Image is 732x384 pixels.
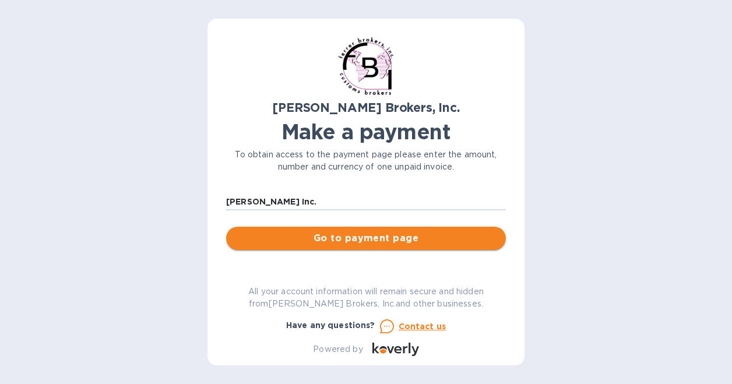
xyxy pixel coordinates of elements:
u: Contact us [399,322,446,331]
p: Powered by [313,343,363,355]
h1: Make a payment [226,119,506,144]
p: All your account information will remain secure and hidden from [PERSON_NAME] Brokers, Inc. and o... [226,286,506,310]
button: Go to payment page [226,227,506,250]
b: Have any questions? [286,320,375,330]
input: Enter business name [226,193,506,210]
span: Go to payment page [235,231,497,245]
b: [PERSON_NAME] Brokers, Inc. [272,100,459,115]
p: To obtain access to the payment page please enter the amount, number and currency of one unpaid i... [226,149,506,173]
